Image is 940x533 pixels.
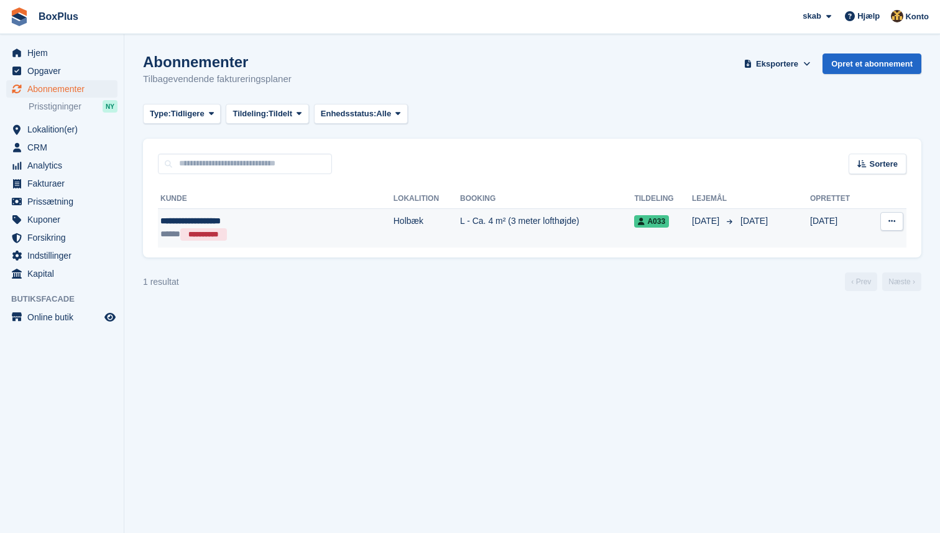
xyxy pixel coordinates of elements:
nav: Page [842,272,924,291]
span: Butiksfacade [11,293,124,305]
span: Tidligere [171,108,205,120]
td: Holbæk [394,208,460,248]
span: Online butik [27,308,102,326]
h1: Abonnementer [143,53,292,70]
button: Eksportere [742,53,813,74]
div: NY [103,100,118,113]
span: Abonnementer [27,80,102,98]
span: Sortere [869,158,898,170]
img: Jannik Hansen [891,10,903,22]
a: menu [6,211,118,228]
a: menu [6,193,118,210]
a: menu [6,229,118,246]
span: Analytics [27,157,102,174]
span: Eksportere [756,58,798,70]
span: Hjem [27,44,102,62]
a: Næste [882,272,921,291]
p: Tilbagevendende faktureringsplaner [143,72,292,86]
button: Type: Tidligere [143,104,221,124]
span: Konto [905,11,929,23]
a: menu [6,80,118,98]
td: [DATE] [810,208,869,248]
span: A033 [634,215,669,228]
a: menu [6,265,118,282]
span: Prissætning [27,193,102,210]
span: Forsikring [27,229,102,246]
span: Type: [150,108,171,120]
img: stora-icon-8386f47178a22dfd0bd8f6a31ec36ba5ce8667c1dd55bd0f319d3a0aa187defe.svg [10,7,29,26]
span: Kapital [27,265,102,282]
span: Enhedsstatus: [321,108,377,120]
a: Prisstigninger NY [29,100,118,113]
a: menu [6,175,118,192]
span: Tildeling: [233,108,269,120]
a: menu [6,157,118,174]
th: Tildeling [634,189,692,209]
span: CRM [27,139,102,156]
span: Kuponer [27,211,102,228]
th: Oprettet [810,189,869,209]
a: menu [6,247,118,264]
span: Opgaver [27,62,102,80]
a: menu [6,44,118,62]
a: menu [6,308,118,326]
span: Lokalition(er) [27,121,102,138]
span: Tildelt [269,108,292,120]
th: Kunde [158,189,394,209]
th: Booking [460,189,634,209]
a: BoxPlus [34,6,83,27]
span: Indstillinger [27,247,102,264]
a: Forhåndsvisning af butik [103,310,118,325]
span: Alle [376,108,391,120]
a: menu [6,121,118,138]
span: [DATE] [740,216,768,226]
button: Tildeling: Tildelt [226,104,308,124]
span: Prisstigninger [29,101,81,113]
span: Hjælp [857,10,880,22]
div: 1 resultat [143,276,179,289]
th: Lokalition [394,189,460,209]
a: Opret et abonnement [823,53,921,74]
span: [DATE] [692,215,722,228]
th: Lejemål [692,189,735,209]
span: skab [803,10,821,22]
a: menu [6,62,118,80]
a: menu [6,139,118,156]
a: Tidligere [845,272,877,291]
button: Enhedsstatus: Alle [314,104,408,124]
td: L - Ca. 4 m² (3 meter lofthøjde) [460,208,634,248]
span: Fakturaer [27,175,102,192]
